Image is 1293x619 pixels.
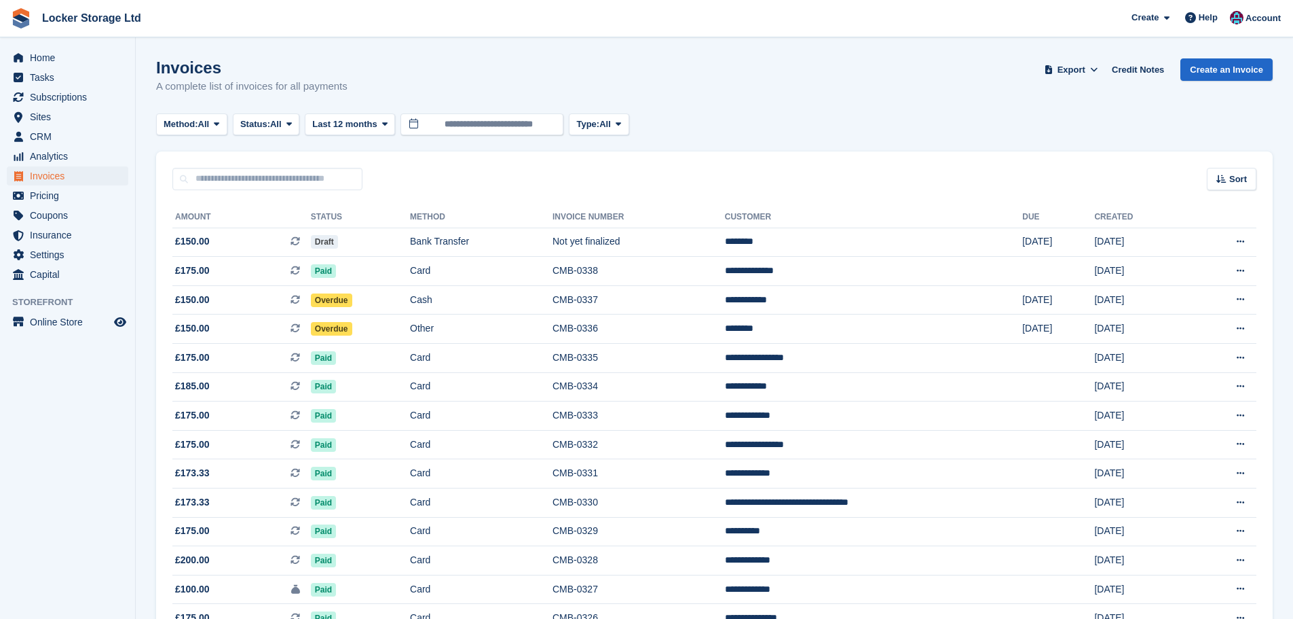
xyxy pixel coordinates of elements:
span: Pricing [30,186,111,205]
a: menu [7,226,128,245]
img: Locker Storage Ltd [1230,11,1243,24]
span: £175.00 [175,408,210,423]
td: [DATE] [1094,228,1188,257]
td: Other [410,315,552,344]
span: Paid [311,496,336,510]
th: Amount [172,207,311,228]
td: Card [410,372,552,402]
th: Customer [725,207,1022,228]
td: Card [410,489,552,518]
a: menu [7,147,128,166]
button: Method: All [156,113,227,136]
td: [DATE] [1094,575,1188,604]
span: Paid [311,380,336,393]
td: [DATE] [1094,402,1188,431]
a: menu [7,48,128,67]
td: [DATE] [1094,489,1188,518]
a: menu [7,127,128,146]
span: Insurance [30,226,111,245]
td: [DATE] [1022,315,1094,344]
span: All [599,118,611,131]
span: Sort [1229,173,1247,186]
td: [DATE] [1094,257,1188,286]
td: Card [410,517,552,546]
a: menu [7,245,128,264]
span: Overdue [311,322,352,336]
th: Created [1094,207,1188,228]
span: Tasks [30,68,111,87]
span: £175.00 [175,351,210,365]
td: [DATE] [1022,228,1094,257]
span: Export [1057,63,1085,77]
td: Card [410,546,552,576]
p: A complete list of invoices for all payments [156,79,348,94]
td: CMB-0338 [552,257,725,286]
td: Card [410,402,552,431]
span: Storefront [12,296,135,309]
span: £185.00 [175,379,210,393]
span: £150.00 [175,234,210,249]
span: £150.00 [175,293,210,307]
span: £175.00 [175,438,210,452]
span: Analytics [30,147,111,166]
span: Sites [30,107,111,126]
a: Locker Storage Ltd [37,7,147,29]
a: menu [7,68,128,87]
a: Create an Invoice [1180,58,1273,81]
a: Preview store [112,314,128,330]
td: CMB-0328 [552,546,725,576]
span: Account [1245,12,1281,25]
td: CMB-0337 [552,285,725,315]
span: Overdue [311,294,352,307]
td: Card [410,459,552,489]
span: Settings [30,245,111,264]
a: menu [7,265,128,284]
th: Invoice Number [552,207,725,228]
td: CMB-0331 [552,459,725,489]
a: menu [7,166,128,185]
span: Paid [311,438,336,452]
th: Due [1022,207,1094,228]
span: Paid [311,525,336,538]
img: stora-icon-8386f47178a22dfd0bd8f6a31ec36ba5ce8667c1dd55bd0f319d3a0aa187defe.svg [11,8,31,29]
a: menu [7,206,128,225]
span: Last 12 months [312,118,377,131]
td: CMB-0333 [552,402,725,431]
td: CMB-0335 [552,344,725,373]
span: Method: [164,118,198,131]
span: £173.33 [175,466,210,480]
span: £100.00 [175,582,210,597]
span: CRM [30,127,111,146]
span: Paid [311,409,336,423]
span: £175.00 [175,524,210,538]
span: Draft [311,235,338,249]
span: Paid [311,351,336,365]
button: Type: All [569,113,629,136]
span: All [198,118,210,131]
a: menu [7,313,128,332]
button: Status: All [233,113,299,136]
a: menu [7,107,128,126]
span: £175.00 [175,264,210,278]
td: Bank Transfer [410,228,552,257]
button: Export [1041,58,1101,81]
span: Coupons [30,206,111,225]
td: [DATE] [1094,315,1188,344]
span: Type: [576,118,599,131]
span: Create [1131,11,1159,24]
td: [DATE] [1094,517,1188,546]
span: Status: [240,118,270,131]
td: CMB-0332 [552,430,725,459]
span: Subscriptions [30,88,111,107]
h1: Invoices [156,58,348,77]
td: [DATE] [1094,344,1188,373]
span: Invoices [30,166,111,185]
span: Paid [311,554,336,567]
td: CMB-0336 [552,315,725,344]
td: [DATE] [1022,285,1094,315]
button: Last 12 months [305,113,395,136]
a: menu [7,186,128,205]
td: [DATE] [1094,546,1188,576]
span: Paid [311,467,336,480]
td: Card [410,430,552,459]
